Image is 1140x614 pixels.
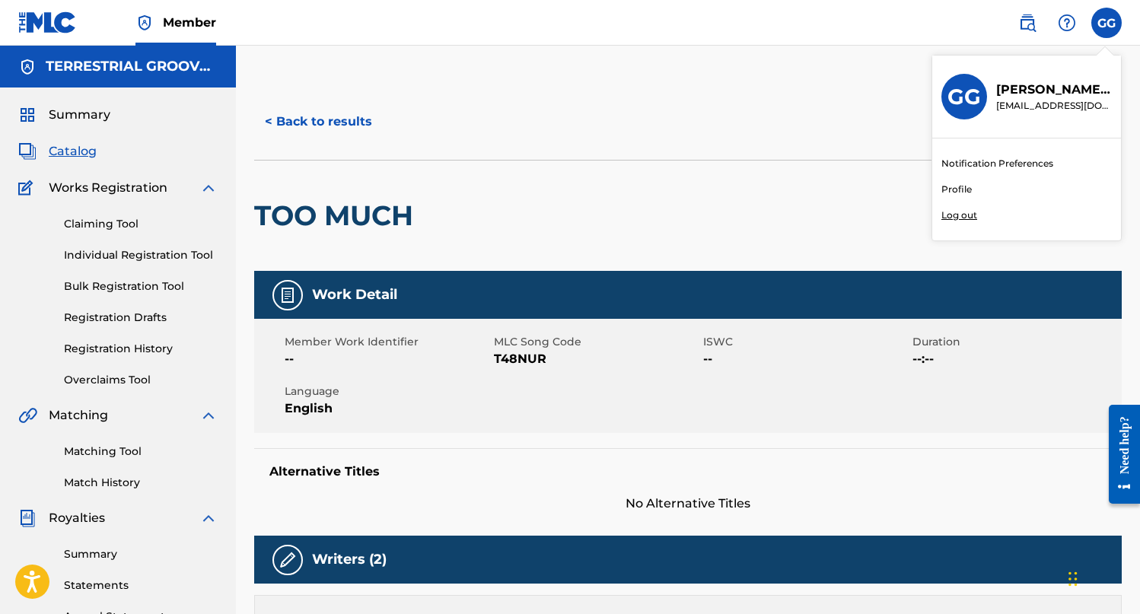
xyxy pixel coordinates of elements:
span: T48NUR [494,350,699,368]
span: --:-- [912,350,1118,368]
img: Catalog [18,142,37,161]
h5: Alternative Titles [269,464,1107,479]
span: Member [163,14,216,31]
img: Writers [279,551,297,569]
h5: Writers (2) [312,551,387,568]
img: Work Detail [279,286,297,304]
img: Royalties [18,509,37,527]
a: Match History [64,475,218,491]
h5: TERRESTRIAL GROOVE ALLIANCE [46,58,218,75]
span: Works Registration [49,179,167,197]
span: ISWC [703,334,909,350]
a: Public Search [1012,8,1043,38]
iframe: Resource Center [1097,393,1140,515]
a: Bulk Registration Tool [64,278,218,294]
a: Registration Drafts [64,310,218,326]
span: Summary [49,106,110,124]
img: MLC Logo [18,11,77,33]
a: CatalogCatalog [18,142,97,161]
iframe: Chat Widget [1064,541,1140,614]
span: Language [285,383,490,399]
p: Gerald Grant [996,81,1112,99]
span: No Alternative Titles [254,495,1122,513]
p: Log out [941,208,977,222]
span: MLC Song Code [494,334,699,350]
img: search [1018,14,1037,32]
p: ggrantjr@hotmail.com [996,99,1112,113]
img: expand [199,509,218,527]
img: help [1058,14,1076,32]
a: SummarySummary [18,106,110,124]
h5: Work Detail [312,286,397,304]
h3: GG [947,84,981,110]
img: Works Registration [18,179,38,197]
img: expand [199,179,218,197]
h2: TOO MUCH [254,199,421,233]
a: Individual Registration Tool [64,247,218,263]
div: User Menu [1091,8,1122,38]
span: Member Work Identifier [285,334,490,350]
a: Profile [941,183,972,196]
img: Top Rightsholder [135,14,154,32]
span: -- [703,350,909,368]
a: Registration History [64,341,218,357]
span: Duration [912,334,1118,350]
a: Overclaims Tool [64,372,218,388]
a: Summary [64,546,218,562]
span: -- [285,350,490,368]
span: Matching [49,406,108,425]
img: Summary [18,106,37,124]
a: Statements [64,577,218,593]
img: expand [199,406,218,425]
div: Help [1052,8,1082,38]
span: Catalog [49,142,97,161]
img: Accounts [18,58,37,76]
div: Drag [1068,556,1078,602]
span: English [285,399,490,418]
img: Matching [18,406,37,425]
span: Royalties [49,509,105,527]
a: Notification Preferences [941,157,1053,170]
button: < Back to results [254,103,383,141]
a: Claiming Tool [64,216,218,232]
a: Matching Tool [64,444,218,460]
